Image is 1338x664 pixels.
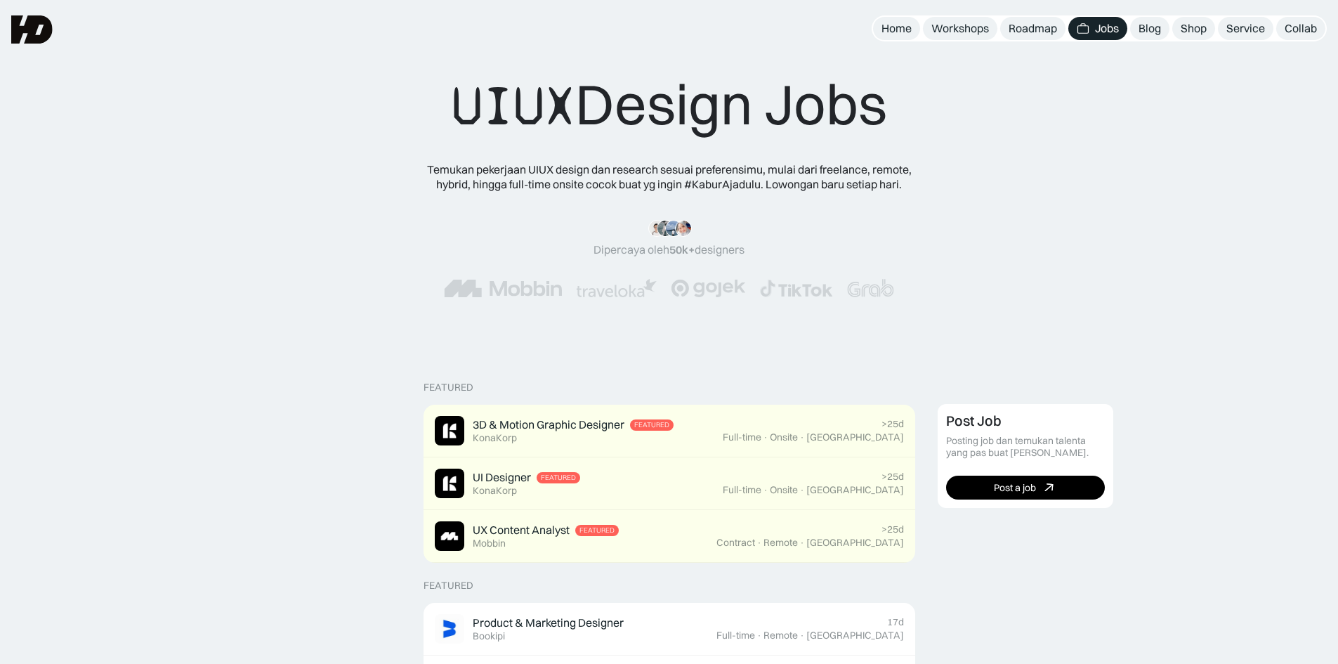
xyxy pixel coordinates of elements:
a: Blog [1130,17,1169,40]
div: >25d [881,471,904,483]
img: Job Image [435,469,464,498]
div: Posting job dan temukan talenta yang pas buat [PERSON_NAME]. [946,435,1105,459]
div: Remote [763,630,798,642]
div: · [763,484,768,496]
div: Product & Marketing Designer [473,616,624,630]
img: Job Image [435,416,464,445]
div: · [799,630,805,642]
div: Collab [1285,21,1317,36]
div: Roadmap [1009,21,1057,36]
div: [GEOGRAPHIC_DATA] [806,630,904,642]
div: Featured [424,382,473,393]
a: Jobs [1068,17,1127,40]
div: Featured [634,421,669,429]
div: · [763,431,768,443]
div: [GEOGRAPHIC_DATA] [806,431,904,443]
a: Home [873,17,920,40]
div: Contract [716,537,755,549]
div: Dipercaya oleh designers [593,242,745,257]
div: Featured [541,474,576,482]
div: KonaKorp [473,432,517,444]
div: Full-time [716,630,755,642]
a: Roadmap [1000,17,1065,40]
div: [GEOGRAPHIC_DATA] [806,484,904,496]
div: Full-time [723,484,761,496]
div: · [799,484,805,496]
div: Shop [1181,21,1207,36]
div: >25d [881,523,904,535]
a: Post a job [946,476,1105,500]
span: 50k+ [669,242,695,256]
div: Workshops [931,21,989,36]
div: KonaKorp [473,485,517,497]
div: Design Jobs [452,70,887,140]
div: Remote [763,537,798,549]
a: Shop [1172,17,1215,40]
a: Job ImageUX Content AnalystFeaturedMobbin>25dContract·Remote·[GEOGRAPHIC_DATA] [424,510,915,563]
div: 17d [887,616,904,628]
a: Service [1218,17,1273,40]
div: Onsite [770,484,798,496]
div: Jobs [1095,21,1119,36]
a: Job ImageUI DesignerFeaturedKonaKorp>25dFull-time·Onsite·[GEOGRAPHIC_DATA] [424,457,915,510]
span: UIUX [452,72,575,140]
div: [GEOGRAPHIC_DATA] [806,537,904,549]
div: Post Job [946,412,1002,429]
div: · [756,630,762,642]
div: >25d [881,418,904,430]
div: UI Designer [473,470,531,485]
div: Service [1226,21,1265,36]
a: Collab [1276,17,1325,40]
div: 3D & Motion Graphic Designer [473,417,624,432]
div: Featured [579,526,615,535]
div: Onsite [770,431,798,443]
div: · [799,537,805,549]
div: Full-time [723,431,761,443]
img: Job Image [435,614,464,644]
div: · [799,431,805,443]
div: · [756,537,762,549]
div: Temukan pekerjaan UIUX design dan research sesuai preferensimu, mulai dari freelance, remote, hyb... [417,162,922,192]
div: Home [881,21,912,36]
div: Blog [1139,21,1161,36]
div: Post a job [994,482,1036,494]
div: Featured [424,580,473,592]
a: Job ImageProduct & Marketing DesignerBookipi17dFull-time·Remote·[GEOGRAPHIC_DATA] [424,603,915,656]
a: Workshops [923,17,997,40]
a: Job Image3D & Motion Graphic DesignerFeaturedKonaKorp>25dFull-time·Onsite·[GEOGRAPHIC_DATA] [424,405,915,457]
div: Mobbin [473,538,506,549]
img: Job Image [435,521,464,551]
div: Bookipi [473,630,505,642]
div: UX Content Analyst [473,523,570,538]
